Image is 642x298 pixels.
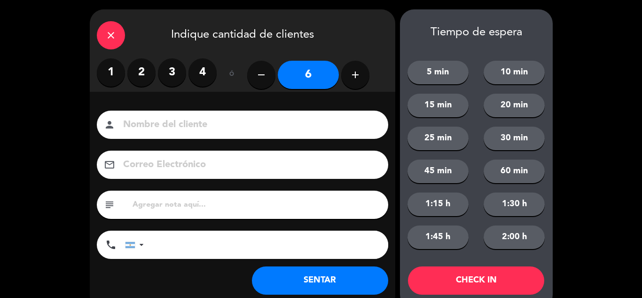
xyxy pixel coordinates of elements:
button: 60 min [484,160,545,183]
i: remove [256,69,267,81]
i: phone [105,239,117,250]
i: subject [104,199,115,210]
button: add [341,61,369,89]
input: Agregar nota aquí... [132,198,381,211]
label: 2 [127,58,156,87]
i: add [350,69,361,81]
button: 25 min [407,127,469,150]
button: 2:00 h [484,226,545,249]
div: Tiempo de espera [400,26,553,40]
button: 1:30 h [484,193,545,216]
button: SENTAR [252,266,388,295]
button: 15 min [407,94,469,117]
button: 20 min [484,94,545,117]
button: 30 min [484,127,545,150]
button: 45 min [407,160,469,183]
label: 4 [188,58,217,87]
label: 3 [158,58,186,87]
button: CHECK IN [408,266,544,295]
button: 1:45 h [407,226,469,249]
div: ó [217,58,247,91]
button: remove [247,61,275,89]
input: Correo Electrónico [122,157,376,173]
label: 1 [97,58,125,87]
button: 10 min [484,61,545,84]
i: person [104,119,115,130]
i: close [105,30,117,41]
div: Indique cantidad de clientes [90,9,395,58]
button: 1:15 h [407,193,469,216]
div: Argentina: +54 [125,231,147,258]
input: Nombre del cliente [122,117,376,133]
i: email [104,159,115,170]
button: 5 min [407,61,469,84]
